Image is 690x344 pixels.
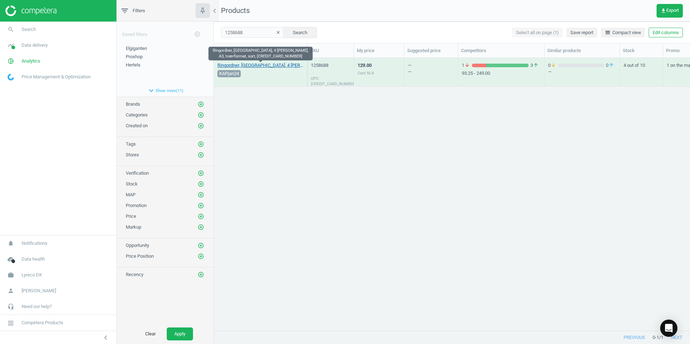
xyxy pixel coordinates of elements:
[197,141,204,148] button: add_circle_outline
[221,27,284,38] input: SKU/Title search
[101,333,110,342] i: chevron_left
[649,28,683,38] button: Edit columns
[198,152,204,158] i: add_circle_outline
[126,112,148,118] span: Categories
[548,69,552,74] div: —
[311,70,350,87] div: UPC: [CREDIT_CARD_NUMBER]
[276,30,281,35] i: clear
[357,47,401,54] div: My price
[461,47,541,54] div: Competitors
[126,170,149,176] span: Verification
[97,333,115,342] button: chevron_left
[126,272,143,277] span: Recency
[4,252,18,266] i: cloud_done
[126,203,147,208] span: Promotion
[221,6,250,15] span: Products
[661,8,679,14] span: Export
[529,62,540,69] span: 3
[22,26,36,33] span: Search
[126,46,147,51] span: Elgiganten
[4,268,18,282] i: work
[22,256,45,262] span: Data health
[605,29,641,36] span: Compact view
[608,62,614,69] i: arrow_upward
[198,123,204,129] i: add_circle_outline
[198,213,204,220] i: add_circle_outline
[198,202,204,209] i: add_circle_outline
[22,58,40,64] span: Analytics
[126,192,135,197] span: MAP
[117,84,213,97] button: expand_moreShow more(11)
[198,271,204,278] i: add_circle_outline
[147,86,156,95] i: expand_more
[512,28,563,38] button: Select all on page (1)
[661,8,666,14] i: get_app
[120,6,129,15] i: filter_list
[8,74,14,81] img: wGWNvw8QSZomAAAAABJRU5ErkJggg==
[126,224,141,230] span: Markup
[198,242,204,249] i: add_circle_outline
[190,27,204,42] button: add_circle_outline
[197,122,204,129] button: add_circle_outline
[657,4,683,18] button: get_appExport
[117,22,213,42] div: Saved filters
[4,284,18,298] i: person
[616,331,653,344] button: previous
[217,62,303,69] a: Ringordner, [GEOGRAPHIC_DATA], 4 [PERSON_NAME], A3, tværformat, sort, [CREDIT_CARD_NUMBER]
[4,54,18,68] i: pie_chart_outlined
[126,181,138,187] span: Stock
[551,62,556,69] i: arrow_downward
[197,253,204,260] button: add_circle_outline
[604,62,616,69] span: 0
[197,202,204,209] button: add_circle_outline
[659,334,663,341] span: / 1
[464,62,470,69] i: arrow_downward
[22,272,42,278] span: Lyreco DK
[138,327,163,340] button: Clear
[197,180,204,188] button: add_circle_outline
[126,54,143,59] span: Proshop
[4,300,18,313] i: headset_mic
[126,123,148,128] span: Created on
[126,214,136,219] span: Price
[197,111,204,119] button: add_circle_outline
[219,70,239,77] span: KAPjan24
[663,331,690,344] button: next
[198,141,204,147] i: add_circle_outline
[653,334,659,341] span: 0 - 1
[197,101,204,108] button: add_circle_outline
[311,62,350,69] div: 1258688
[624,59,659,86] div: 4 out of 10
[197,242,204,249] button: add_circle_outline
[4,23,18,36] i: search
[22,42,48,49] span: Data delivery
[462,62,472,69] span: 1
[126,243,149,248] span: Opportunity
[4,38,18,52] i: timeline
[601,28,645,38] button: line_weightCompact view
[283,27,317,38] button: Search
[566,28,597,38] button: Save report
[4,237,18,250] i: notifications
[22,320,63,326] span: Competera Products
[198,112,204,118] i: add_circle_outline
[358,70,374,76] div: Cost N/A
[22,303,52,310] span: Need our help?
[197,271,204,278] button: add_circle_outline
[197,170,204,177] button: add_circle_outline
[214,58,690,325] div: grid
[22,288,56,294] span: [PERSON_NAME]
[133,8,145,14] span: Filters
[462,70,540,77] div: 93.25 - 249.00
[197,151,204,159] button: add_circle_outline
[198,253,204,260] i: add_circle_outline
[408,62,411,86] div: —
[198,224,204,230] i: add_circle_outline
[533,62,539,69] i: arrow_upward
[516,29,559,36] span: Select all on page (1)
[210,6,219,15] i: chevron_left
[310,47,351,54] div: SKU
[660,320,677,337] div: Open Intercom Messenger
[126,253,154,259] span: Price Position
[623,47,660,54] div: Stock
